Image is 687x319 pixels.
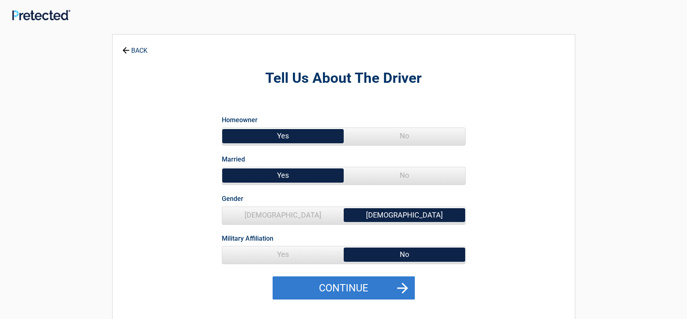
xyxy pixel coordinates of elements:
[121,40,149,54] a: BACK
[344,207,465,223] span: [DEMOGRAPHIC_DATA]
[222,128,344,144] span: Yes
[344,167,465,183] span: No
[344,246,465,263] span: No
[12,10,70,20] img: Main Logo
[222,246,344,263] span: Yes
[273,276,415,300] button: Continue
[222,193,243,204] label: Gender
[222,154,245,165] label: Married
[344,128,465,144] span: No
[222,207,344,223] span: [DEMOGRAPHIC_DATA]
[222,167,344,183] span: Yes
[222,233,273,244] label: Military Affiliation
[157,69,530,88] h2: Tell Us About The Driver
[222,114,258,125] label: Homeowner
